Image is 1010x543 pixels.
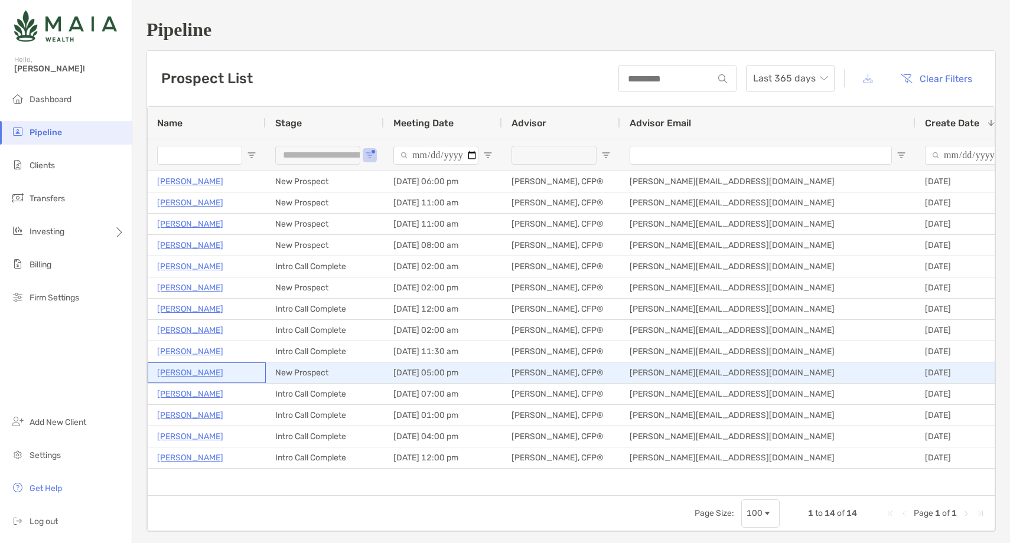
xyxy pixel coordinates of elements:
img: billing icon [11,257,25,271]
div: [PERSON_NAME][EMAIL_ADDRESS][DOMAIN_NAME] [620,405,915,426]
span: Transfers [30,194,65,204]
div: Intro Call Complete [266,256,384,277]
span: Advisor Email [630,117,691,129]
input: Create Date Filter Input [925,146,1010,165]
span: Dashboard [30,94,71,104]
p: [PERSON_NAME] [157,344,223,359]
img: firm-settings icon [11,290,25,304]
div: [PERSON_NAME][EMAIL_ADDRESS][DOMAIN_NAME] [620,192,915,213]
div: [PERSON_NAME], CFP® [502,171,620,192]
div: [PERSON_NAME][EMAIL_ADDRESS][DOMAIN_NAME] [620,277,915,298]
h1: Pipeline [146,19,996,41]
p: [PERSON_NAME] [157,302,223,316]
div: [PERSON_NAME], CFP® [502,214,620,234]
div: New Prospect [266,214,384,234]
a: [PERSON_NAME] [157,217,223,231]
a: [PERSON_NAME] [157,450,223,465]
p: [PERSON_NAME] [157,365,223,380]
img: logout icon [11,513,25,528]
div: [PERSON_NAME], CFP® [502,405,620,426]
div: [DATE] 02:00 am [384,256,502,277]
a: [PERSON_NAME] [157,429,223,444]
img: investing icon [11,224,25,238]
span: Pipeline [30,127,62,138]
button: Clear Filters [891,66,981,91]
div: 100 [747,508,763,518]
div: [PERSON_NAME][EMAIL_ADDRESS][DOMAIN_NAME] [620,362,915,383]
div: [PERSON_NAME], CFP® [502,235,620,256]
div: Intro Call Complete [266,426,384,447]
span: Billing [30,260,51,270]
span: of [837,508,845,518]
span: Create Date [925,117,979,129]
div: [PERSON_NAME][EMAIL_ADDRESS][DOMAIN_NAME] [620,214,915,234]
div: [PERSON_NAME], CFP® [502,320,620,341]
span: 14 [825,508,835,518]
a: [PERSON_NAME] [157,408,223,423]
button: Open Filter Menu [247,151,256,160]
div: [PERSON_NAME][EMAIL_ADDRESS][DOMAIN_NAME] [620,320,915,341]
div: [PERSON_NAME][EMAIL_ADDRESS][DOMAIN_NAME] [620,299,915,319]
img: pipeline icon [11,125,25,139]
div: Next Page [962,509,971,518]
div: [PERSON_NAME][EMAIL_ADDRESS][DOMAIN_NAME] [620,235,915,256]
span: Log out [30,516,58,526]
div: Intro Call Complete [266,405,384,426]
div: [PERSON_NAME], CFP® [502,277,620,298]
span: Firm Settings [30,293,79,303]
a: [PERSON_NAME] [157,280,223,295]
span: Page [914,508,933,518]
div: [DATE] 12:00 am [384,299,502,319]
div: [DATE] 07:00 am [384,384,502,404]
div: Intro Call Complete [266,299,384,319]
div: Page Size: [695,508,734,518]
img: dashboard icon [11,91,25,106]
div: New Prospect [266,277,384,298]
div: Page Size [741,499,780,528]
div: [PERSON_NAME], CFP® [502,426,620,447]
input: Advisor Email Filter Input [630,146,892,165]
button: Open Filter Menu [897,151,906,160]
div: [PERSON_NAME], CFP® [502,192,620,213]
span: 14 [846,508,857,518]
div: [PERSON_NAME], CFP® [502,299,620,319]
img: input icon [718,74,727,83]
a: [PERSON_NAME] [157,195,223,210]
div: Intro Call Complete [266,341,384,362]
div: Last Page [976,509,985,518]
input: Meeting Date Filter Input [393,146,478,165]
div: [DATE] 02:00 pm [384,277,502,298]
span: Clients [30,161,55,171]
div: New Prospect [266,192,384,213]
div: [PERSON_NAME][EMAIL_ADDRESS][DOMAIN_NAME] [620,447,915,468]
a: [PERSON_NAME] [157,238,223,253]
span: Stage [275,117,302,129]
a: [PERSON_NAME] [157,323,223,338]
img: settings icon [11,447,25,462]
a: [PERSON_NAME] [157,387,223,401]
div: [PERSON_NAME], CFP® [502,341,620,362]
span: to [815,508,823,518]
img: add_new_client icon [11,414,25,428]
a: [PERSON_NAME] [157,259,223,274]
button: Open Filter Menu [483,151,493,160]
div: [DATE] 12:00 pm [384,447,502,468]
div: [DATE] 11:00 am [384,214,502,234]
a: [PERSON_NAME] [157,174,223,189]
div: [PERSON_NAME], CFP® [502,384,620,404]
span: 1 [808,508,813,518]
div: Intro Call Complete [266,384,384,404]
div: [DATE] 01:00 pm [384,405,502,426]
img: Zoe Logo [14,5,117,47]
img: get-help icon [11,480,25,495]
div: [DATE] 04:00 pm [384,426,502,447]
div: [PERSON_NAME], CFP® [502,362,620,383]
